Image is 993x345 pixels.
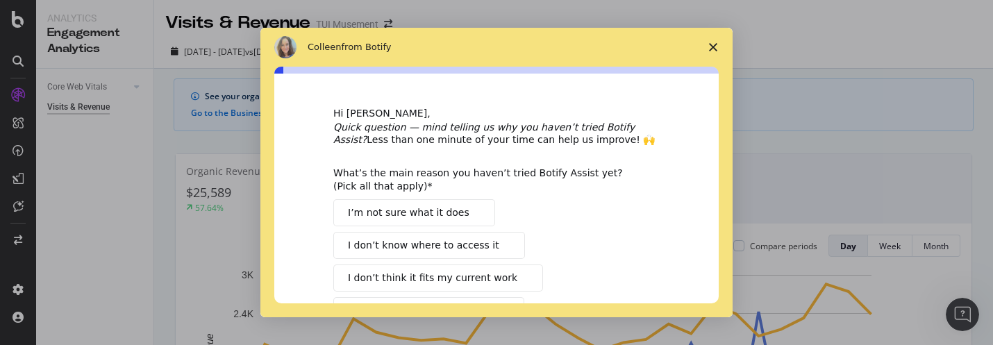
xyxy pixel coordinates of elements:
div: What’s the main reason you haven’t tried Botify Assist yet? (Pick all that apply) [333,167,639,192]
span: I’m not sure what it does [348,205,469,220]
span: I don’t know where to access it [348,238,499,253]
i: Quick question — mind telling us why you haven’t tried Botify Assist? [333,121,635,145]
button: I don’t know where to access it [333,232,525,259]
button: I don’t think it fits my current work [333,264,543,292]
span: I don’t think it fits my current work [348,271,517,285]
button: I’m not sure what it does [333,199,495,226]
span: Colleen [308,42,342,52]
span: I haven’t had time to explore it [348,303,499,318]
div: Hi [PERSON_NAME], [333,107,660,121]
div: Less than one minute of your time can help us improve! 🙌 [333,121,660,146]
button: I haven’t had time to explore it [333,297,524,324]
span: Close survey [694,28,733,67]
span: from Botify [342,42,392,52]
img: Profile image for Colleen [274,36,297,58]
